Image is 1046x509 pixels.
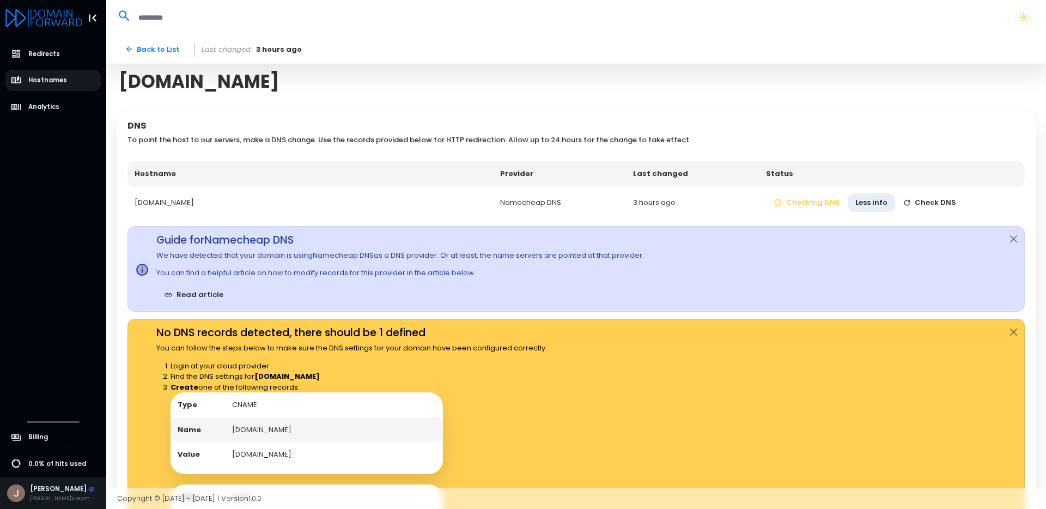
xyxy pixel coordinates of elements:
button: Close [1003,227,1024,252]
h4: Guide for Namecheap DNS [156,234,644,246]
a: Read article [156,286,231,305]
strong: Name [178,425,201,435]
td: 3 hours ago [626,186,759,220]
h5: DNS [127,120,1025,131]
a: Hostnames [5,70,101,91]
a: Analytics [5,96,101,118]
li: Find the DNS settings for [171,371,547,382]
div: [PERSON_NAME] [30,484,95,494]
span: Redirects [28,50,60,59]
span: Billing [28,433,48,442]
td: Namecheap DNS [493,186,626,220]
p: You can follow the steps below to make sure the DNS settings for your domain have been configured... [156,343,547,354]
th: Provider [493,161,626,186]
th: Status [759,161,1025,186]
strong: Create [171,382,198,392]
td: [DOMAIN_NAME] [225,417,443,443]
td: CNAME [225,392,443,417]
a: Redirects [5,44,101,65]
td: [DOMAIN_NAME] [127,186,493,220]
img: Avatar [7,484,25,502]
button: Checking DNS [766,193,848,213]
div: [PERSON_NAME]'s team [30,494,95,502]
h6: To point the host to our servers, make a DNS change. Use the records provided below for HTTP redi... [127,136,1025,144]
span: Hostnames [28,76,67,85]
span: Last changed: [202,44,252,55]
span: Analytics [28,102,59,112]
span: 3 hours ago [256,44,302,55]
a: Back to List [117,40,187,59]
span: 0.0% of hits used [28,459,86,469]
button: Check DNS [895,193,964,213]
h4: No DNS records detected, there should be 1 defined [156,326,547,339]
strong: Type [178,399,197,410]
li: Login at your cloud provider [171,361,547,372]
td: [DOMAIN_NAME] [225,442,443,467]
p: We have detected that your domain is using Namecheap DNS as a DNS provider. Or at least, the name... [156,250,644,261]
p: You can find a helpful article on how to modify records for this provider in the article below. [156,268,644,278]
button: Toggle Aside [82,8,103,28]
span: Copyright © [DATE] - [DATE] | Version 1.0.0 [117,493,261,504]
span: [DOMAIN_NAME] [119,71,279,92]
a: Logo [5,10,82,25]
a: 0.0% of hits used [5,453,101,475]
th: Hostname [127,161,493,186]
button: Close [1003,319,1024,344]
th: Last changed [626,161,759,186]
strong: [DOMAIN_NAME] [254,371,320,381]
button: Less info [848,193,895,213]
a: Billing [5,427,101,448]
strong: Value [178,449,200,459]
